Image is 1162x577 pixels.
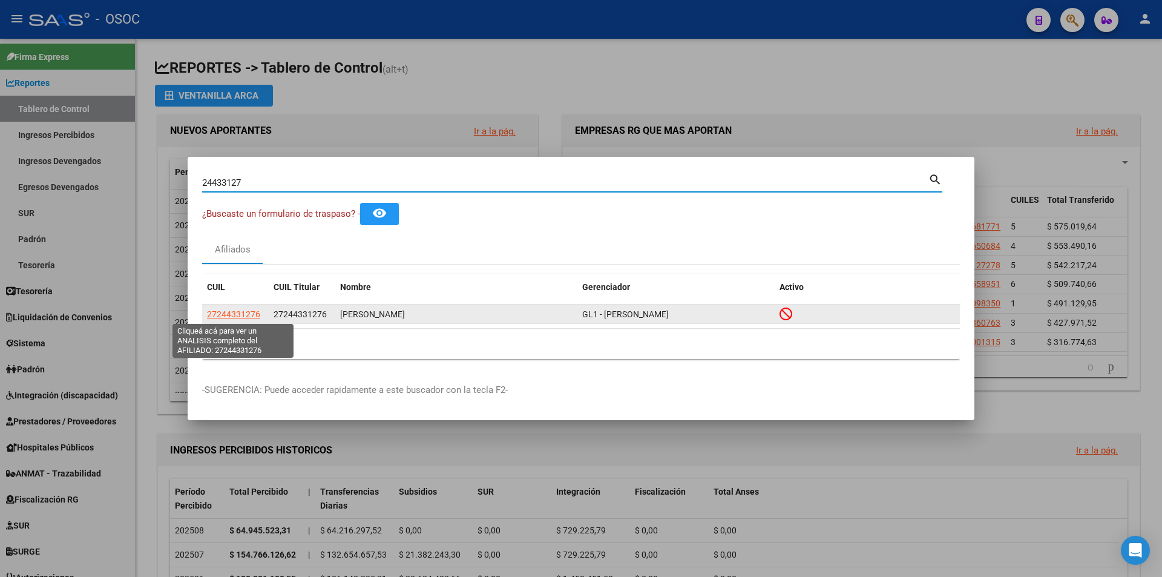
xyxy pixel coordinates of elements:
[202,274,269,300] datatable-header-cell: CUIL
[582,282,630,292] span: Gerenciador
[207,309,260,319] span: 27244331276
[274,309,327,319] span: 27244331276
[372,206,387,220] mat-icon: remove_red_eye
[335,274,577,300] datatable-header-cell: Nombre
[1121,536,1150,565] div: Open Intercom Messenger
[202,329,960,359] div: 1 total
[202,208,360,219] span: ¿Buscaste un formulario de traspaso? -
[775,274,960,300] datatable-header-cell: Activo
[340,282,371,292] span: Nombre
[577,274,775,300] datatable-header-cell: Gerenciador
[340,308,573,321] div: [PERSON_NAME]
[202,383,960,397] p: -SUGERENCIA: Puede acceder rapidamente a este buscador con la tecla F2-
[582,309,669,319] span: GL1 - [PERSON_NAME]
[928,171,942,186] mat-icon: search
[207,282,225,292] span: CUIL
[269,274,335,300] datatable-header-cell: CUIL Titular
[215,243,251,257] div: Afiliados
[274,282,320,292] span: CUIL Titular
[780,282,804,292] span: Activo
